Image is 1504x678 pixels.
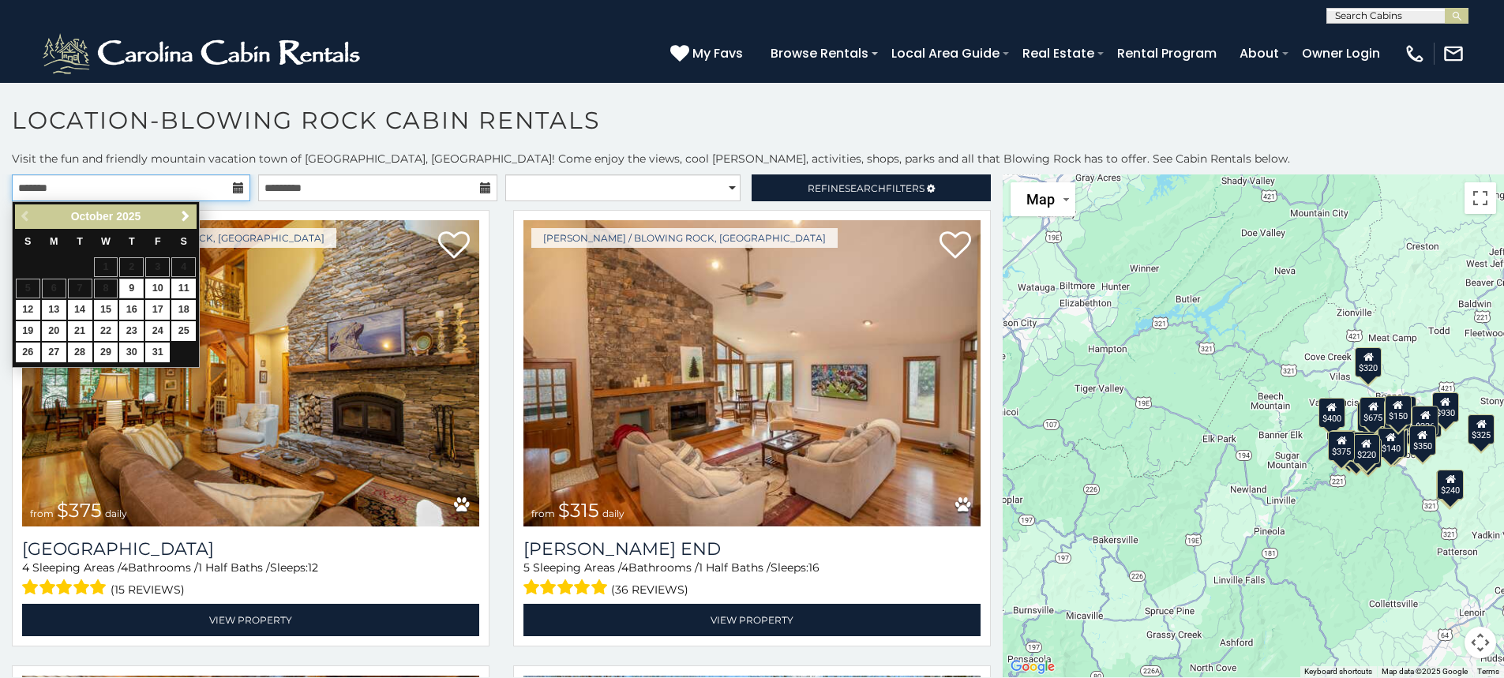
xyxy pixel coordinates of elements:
[22,604,479,636] a: View Property
[1356,346,1382,376] div: $320
[171,300,196,320] a: 18
[1007,657,1059,677] img: Google
[845,182,886,194] span: Search
[121,560,128,575] span: 4
[438,230,470,263] a: Add to favorites
[71,210,114,223] span: October
[22,560,479,600] div: Sleeping Areas / Bathrooms / Sleeps:
[1318,398,1345,428] div: $400
[308,560,318,575] span: 12
[77,236,83,247] span: Tuesday
[1404,43,1426,65] img: phone-regular-white.png
[558,499,599,522] span: $315
[1465,182,1496,214] button: Toggle fullscreen view
[42,321,66,341] a: 20
[171,321,196,341] a: 25
[808,182,925,194] span: Refine Filters
[523,220,981,526] a: Moss End from $315 daily
[1011,182,1075,216] button: Change map style
[68,300,92,320] a: 14
[155,236,161,247] span: Friday
[1409,425,1436,455] div: $350
[1109,39,1225,67] a: Rental Program
[22,538,479,560] a: [GEOGRAPHIC_DATA]
[1294,39,1388,67] a: Owner Login
[179,210,192,223] span: Next
[940,230,971,263] a: Add to favorites
[111,579,185,600] span: (15 reviews)
[68,343,92,362] a: 28
[1232,39,1287,67] a: About
[1438,470,1465,500] div: $240
[16,343,40,362] a: 26
[523,220,981,526] img: Moss End
[1015,39,1102,67] a: Real Estate
[523,604,981,636] a: View Property
[1382,667,1468,676] span: Map data ©2025 Google
[181,236,187,247] span: Saturday
[105,508,127,519] span: daily
[1353,433,1380,463] div: $220
[119,343,144,362] a: 30
[808,560,820,575] span: 16
[39,30,367,77] img: White-1-2.png
[1330,430,1356,460] div: $410
[145,279,170,298] a: 10
[94,321,118,341] a: 22
[523,560,530,575] span: 5
[16,321,40,341] a: 19
[1328,430,1355,460] div: $375
[883,39,1007,67] a: Local Area Guide
[1378,427,1405,457] div: $140
[602,508,624,519] span: daily
[57,499,102,522] span: $375
[50,236,58,247] span: Monday
[22,538,479,560] h3: Mountain Song Lodge
[119,279,144,298] a: 9
[22,220,479,526] img: Mountain Song Lodge
[692,43,743,63] span: My Favs
[22,560,29,575] span: 4
[145,343,170,362] a: 31
[752,174,990,201] a: RefineSearchFilters
[523,538,981,560] a: [PERSON_NAME] End
[1026,191,1055,208] span: Map
[1437,470,1464,500] div: $285
[175,207,195,227] a: Next
[1348,432,1375,462] div: $165
[763,39,876,67] a: Browse Rentals
[119,321,144,341] a: 23
[101,236,111,247] span: Wednesday
[94,300,118,320] a: 15
[22,220,479,526] a: Mountain Song Lodge from $375 daily
[42,300,66,320] a: 13
[1432,391,1459,421] div: $930
[621,560,628,575] span: 4
[1468,414,1495,444] div: $325
[171,279,196,298] a: 11
[1477,667,1499,676] a: Terms (opens in new tab)
[116,210,141,223] span: 2025
[670,43,747,64] a: My Favs
[1442,43,1465,65] img: mail-regular-white.png
[1465,627,1496,658] button: Map camera controls
[119,300,144,320] a: 16
[145,300,170,320] a: 17
[699,560,771,575] span: 1 Half Baths /
[24,236,31,247] span: Sunday
[1385,395,1412,425] div: $150
[145,321,170,341] a: 24
[198,560,270,575] span: 1 Half Baths /
[68,321,92,341] a: 21
[1304,666,1372,677] button: Keyboard shortcuts
[16,300,40,320] a: 12
[531,228,838,248] a: [PERSON_NAME] / Blowing Rock, [GEOGRAPHIC_DATA]
[1007,657,1059,677] a: Open this area in Google Maps (opens a new window)
[94,343,118,362] a: 29
[523,538,981,560] h3: Moss End
[1344,436,1371,466] div: $355
[129,236,135,247] span: Thursday
[1355,438,1382,468] div: $345
[30,508,54,519] span: from
[531,508,555,519] span: from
